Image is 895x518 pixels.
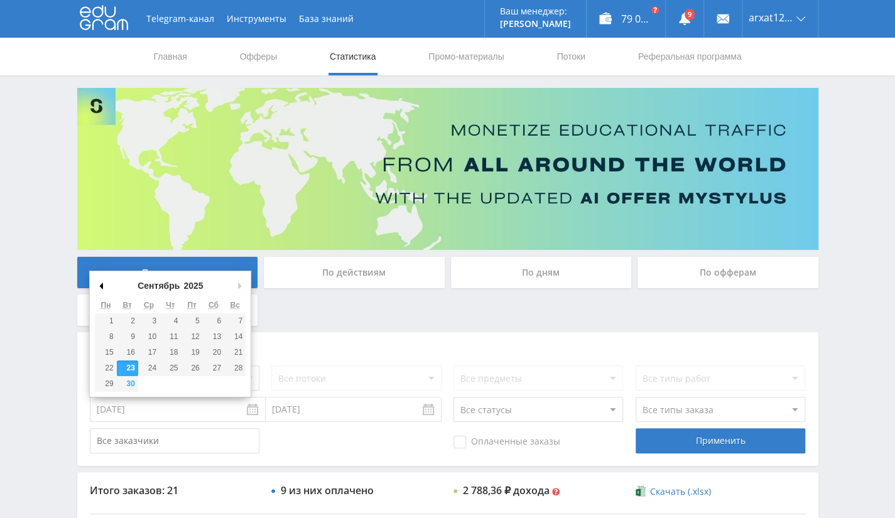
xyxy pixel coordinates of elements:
[160,345,181,360] button: 18
[166,301,175,310] abbr: Четверг
[637,38,743,75] a: Реферальная программа
[95,376,116,392] button: 29
[451,257,632,288] div: По дням
[77,257,258,288] div: По заказам
[138,329,160,345] button: 10
[203,360,224,376] button: 27
[90,485,259,496] div: Итого заказов: 21
[77,294,258,326] div: По локальному лендингу
[187,301,197,310] abbr: Пятница
[117,360,138,376] button: 23
[281,485,374,496] div: 9 из них оплачено
[636,485,711,498] a: Скачать (.xlsx)
[95,276,107,295] button: Предыдущий месяц
[427,38,505,75] a: Промо-материалы
[181,360,202,376] button: 26
[123,301,132,310] abbr: Вторник
[95,313,116,329] button: 1
[203,313,224,329] button: 6
[224,329,246,345] button: 14
[136,276,182,295] div: Сентябрь
[153,38,188,75] a: Главная
[636,485,646,497] img: xlsx
[233,276,246,295] button: Следующий месяц
[160,313,181,329] button: 4
[117,345,138,360] button: 16
[77,88,818,250] img: Banner
[555,38,587,75] a: Потоки
[117,376,138,392] button: 30
[224,360,246,376] button: 28
[328,38,377,75] a: Статистика
[138,360,160,376] button: 24
[500,19,571,29] p: [PERSON_NAME]
[239,38,279,75] a: Офферы
[637,257,818,288] div: По офферам
[95,329,116,345] button: 8
[203,345,224,360] button: 20
[264,257,445,288] div: По действиям
[144,301,154,310] abbr: Среда
[224,313,246,329] button: 7
[650,487,711,497] span: Скачать (.xlsx)
[224,345,246,360] button: 21
[500,6,571,16] p: Ваш менеджер:
[182,276,205,295] div: 2025
[749,13,793,23] span: arxat1268
[160,360,181,376] button: 25
[203,329,224,345] button: 13
[181,345,202,360] button: 19
[181,313,202,329] button: 5
[138,313,160,329] button: 3
[463,485,550,496] div: 2 788,36 ₽ дохода
[138,345,160,360] button: 17
[90,428,259,453] input: Все заказчики
[90,397,266,422] input: Use the arrow keys to pick a date
[117,329,138,345] button: 9
[453,436,560,448] span: Оплаченные заказы
[636,428,805,453] div: Применить
[231,301,240,310] abbr: Воскресенье
[181,329,202,345] button: 12
[101,301,111,310] abbr: Понедельник
[95,360,116,376] button: 22
[160,329,181,345] button: 11
[117,313,138,329] button: 2
[95,345,116,360] button: 15
[90,345,806,356] div: Фильтры заказов
[209,301,219,310] abbr: Суббота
